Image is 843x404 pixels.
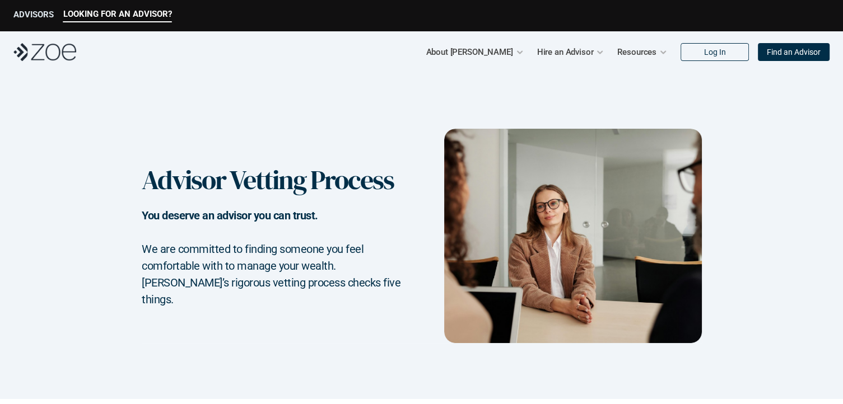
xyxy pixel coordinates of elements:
[767,48,821,57] p: Find an Advisor
[758,43,830,61] a: Find an Advisor
[426,44,513,60] p: About [PERSON_NAME]
[142,207,400,241] h2: You deserve an advisor you can trust.
[704,48,726,57] p: Log In
[142,241,400,308] h2: We are committed to finding someone you feel comfortable with to manage your wealth. [PERSON_NAME...
[617,44,656,60] p: Resources
[681,43,749,61] a: Log In
[142,164,398,196] h1: Advisor Vetting Process
[537,44,594,60] p: Hire an Advisor
[13,10,54,22] a: ADVISORS
[13,10,54,20] p: ADVISORS
[63,9,172,19] p: LOOKING FOR AN ADVISOR?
